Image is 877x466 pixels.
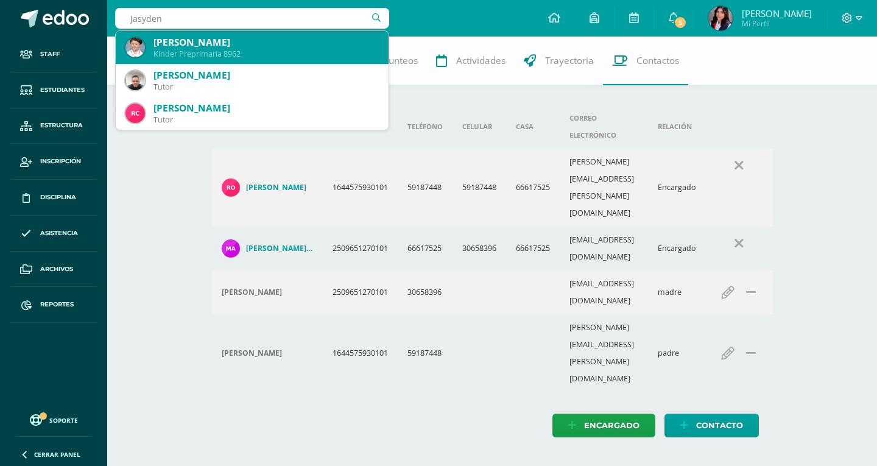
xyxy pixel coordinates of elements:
td: Encargado [648,227,706,270]
a: Staff [10,37,97,72]
td: [EMAIL_ADDRESS][DOMAIN_NAME] [560,227,648,270]
span: Encargado [584,414,639,437]
td: 30658396 [398,270,453,314]
th: Relación [648,105,706,149]
th: Teléfono [398,105,453,149]
img: d2a13f316d194be4d9f02aa775dc3afd.png [222,178,240,197]
td: 59187448 [398,149,453,227]
td: [EMAIL_ADDRESS][DOMAIN_NAME] [560,270,648,314]
a: Estudiantes [10,72,97,108]
a: Disciplina [10,180,97,216]
a: [PERSON_NAME] [222,178,313,197]
a: Contactos [603,37,688,85]
span: Trayectoria [545,54,594,67]
td: 2509651270101 [323,227,398,270]
a: Reportes [10,287,97,323]
div: María Lucía Ramírez [222,288,313,297]
th: Casa [506,105,560,149]
td: madre [648,270,706,314]
a: Archivos [10,252,97,288]
h4: [PERSON_NAME][DATE] [246,244,313,253]
td: 30658396 [453,227,506,270]
td: 66617525 [506,227,560,270]
span: Reportes [40,300,74,309]
img: 3636168ab3bc331764a8e5a4cef6459c.png [222,239,240,258]
div: Tutor [153,115,379,125]
span: Soporte [49,416,78,425]
a: [PERSON_NAME][DATE] [222,239,313,258]
span: Mi Perfil [742,18,812,29]
img: 185cd5933c0e5f3ac8184aa26a834089.png [125,104,145,123]
div: [PERSON_NAME] [153,102,379,115]
div: [PERSON_NAME] [153,36,379,49]
span: Cerrar panel [34,450,80,459]
th: Celular [453,105,506,149]
td: Encargado [648,149,706,227]
td: [PERSON_NAME][EMAIL_ADDRESS][PERSON_NAME][DOMAIN_NAME] [560,149,648,227]
td: 66617525 [506,149,560,227]
a: Soporte [15,411,93,428]
div: Tutor [153,82,379,92]
input: Busca un usuario... [115,8,389,29]
td: 66617525 [398,227,453,270]
span: Contactos [636,54,679,67]
h4: [PERSON_NAME] [222,288,282,297]
td: 59187448 [453,149,506,227]
td: 2509651270101 [323,270,398,314]
span: [PERSON_NAME] [742,7,812,19]
div: Rodrigo Obiols [222,348,313,358]
a: Trayectoria [515,37,603,85]
a: Contacto [664,414,759,437]
div: Kinder Preprimaria 8962 [153,49,379,59]
h4: [PERSON_NAME] [222,348,282,358]
span: Estructura [40,121,83,130]
td: padre [648,314,706,392]
a: Asistencia [10,216,97,252]
img: 331a885a7a06450cabc094b6be9ba622.png [708,6,733,30]
div: [PERSON_NAME] [153,69,379,82]
h4: [PERSON_NAME] [246,183,306,192]
a: Inscripción [10,144,97,180]
a: Encargado [552,414,655,437]
td: 1644575930101 [323,149,398,227]
span: Punteos [383,54,418,67]
img: 54d40dbe28b6735793579a604be2b33f.png [125,38,145,57]
span: 5 [674,16,687,29]
span: Contacto [696,414,743,437]
span: Asistencia [40,228,78,238]
td: 59187448 [398,314,453,392]
td: [PERSON_NAME][EMAIL_ADDRESS][PERSON_NAME][DOMAIN_NAME] [560,314,648,392]
td: 1644575930101 [323,314,398,392]
img: 3096d3a744b17ddf71322b0ae98f70ce.png [125,71,145,90]
span: Actividades [456,54,505,67]
span: Disciplina [40,192,76,202]
a: Estructura [10,108,97,144]
a: Actividades [427,37,515,85]
span: Staff [40,49,60,59]
span: Archivos [40,264,73,274]
span: Estudiantes [40,85,85,95]
th: Correo electrónico [560,105,648,149]
span: Inscripción [40,157,81,166]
